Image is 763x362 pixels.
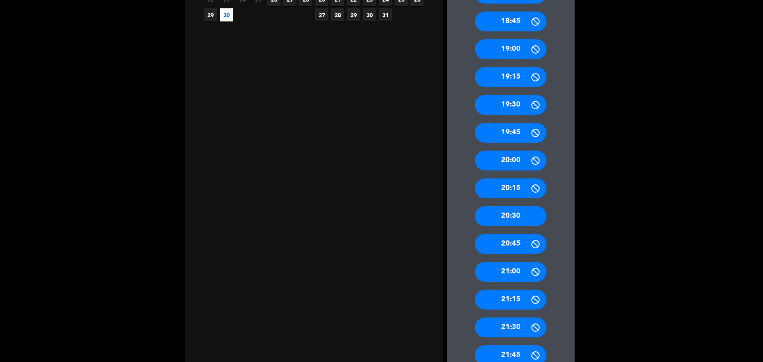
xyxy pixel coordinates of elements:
[331,8,344,21] span: 28
[475,123,546,143] div: 19:45
[204,8,217,21] span: 29
[379,8,392,21] span: 31
[363,8,376,21] span: 30
[475,67,546,87] div: 19:15
[475,151,546,170] div: 20:00
[475,12,546,31] div: 18:45
[315,8,328,21] span: 27
[475,290,546,310] div: 21:15
[220,8,233,21] span: 30
[347,8,360,21] span: 29
[475,262,546,282] div: 21:00
[475,95,546,115] div: 19:30
[475,206,546,226] div: 20:30
[475,234,546,254] div: 20:45
[475,39,546,59] div: 19:00
[475,317,546,337] div: 21:30
[475,178,546,198] div: 20:15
